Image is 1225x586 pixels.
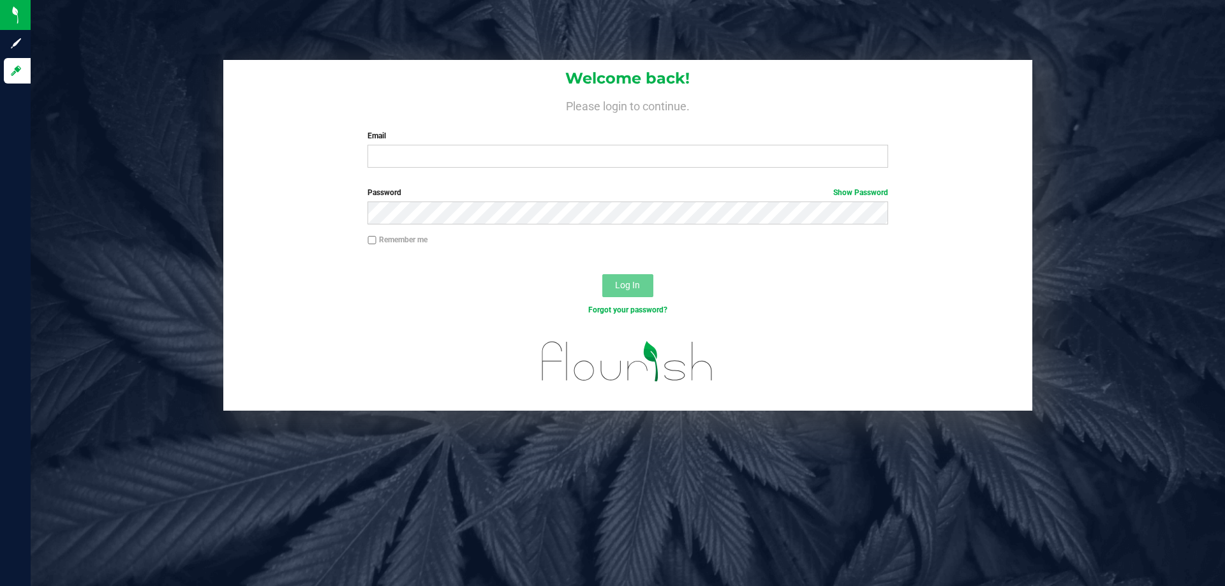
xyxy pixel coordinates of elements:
[367,234,427,245] label: Remember me
[10,64,22,77] inline-svg: Log in
[588,305,667,314] a: Forgot your password?
[223,70,1032,87] h1: Welcome back!
[10,37,22,50] inline-svg: Sign up
[367,236,376,245] input: Remember me
[526,329,729,394] img: flourish_logo.svg
[367,130,887,142] label: Email
[602,274,653,297] button: Log In
[223,97,1032,112] h4: Please login to continue.
[367,188,401,197] span: Password
[833,188,888,197] a: Show Password
[615,280,640,290] span: Log In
